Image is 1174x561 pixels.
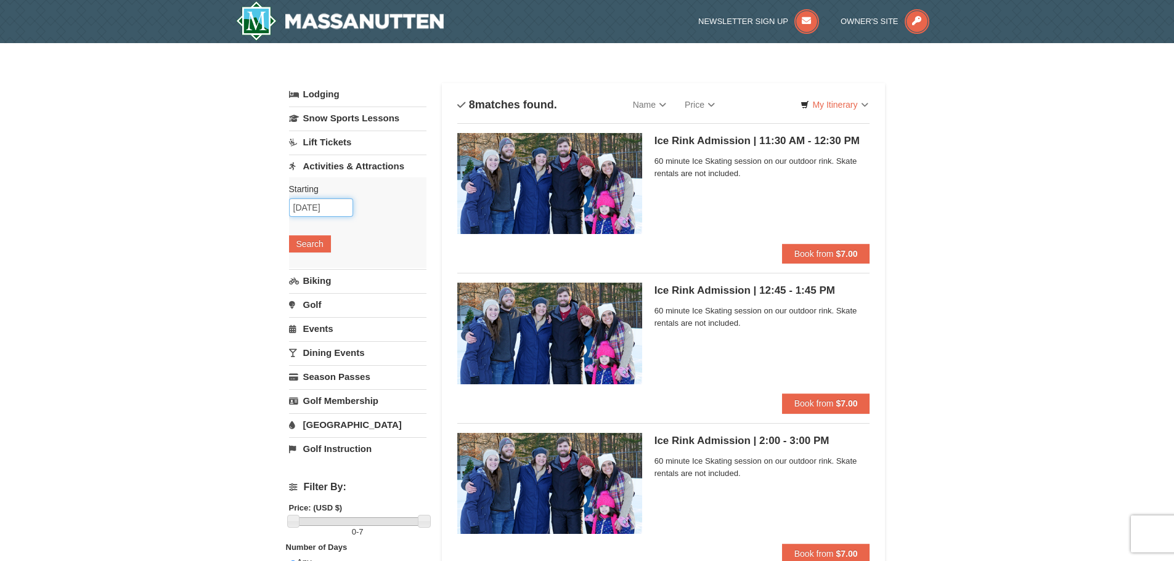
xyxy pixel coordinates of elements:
[654,435,870,447] h5: Ice Rink Admission | 2:00 - 3:00 PM
[289,269,426,292] a: Biking
[469,99,475,111] span: 8
[289,389,426,412] a: Golf Membership
[654,285,870,297] h5: Ice Rink Admission | 12:45 - 1:45 PM
[289,155,426,177] a: Activities & Attractions
[457,99,557,111] h4: matches found.
[289,293,426,316] a: Golf
[289,413,426,436] a: [GEOGRAPHIC_DATA]
[289,365,426,388] a: Season Passes
[841,17,929,26] a: Owner's Site
[794,549,834,559] span: Book from
[794,398,834,408] span: Book from
[836,549,857,559] strong: $7.00
[654,455,870,480] span: 60 minute Ice Skating session on our outdoor rink. Skate rentals are not included.
[457,433,642,534] img: 6775744-143-498c489f.jpg
[782,244,870,264] button: Book from $7.00
[836,398,857,408] strong: $7.00
[289,83,426,105] a: Lodging
[289,482,426,493] h4: Filter By:
[359,527,363,536] span: 7
[675,92,724,117] a: Price
[289,235,331,252] button: Search
[289,131,426,153] a: Lift Tickets
[289,526,426,538] label: -
[289,317,426,340] a: Events
[654,155,870,180] span: 60 minute Ice Skating session on our outdoor rink. Skate rentals are not included.
[654,135,870,147] h5: Ice Rink Admission | 11:30 AM - 12:30 PM
[286,543,348,552] strong: Number of Days
[698,17,819,26] a: Newsletter Sign Up
[793,95,876,114] a: My Itinerary
[457,283,642,384] img: 6775744-142-ce92f8cf.jpg
[794,249,834,259] span: Book from
[841,17,899,26] span: Owner's Site
[289,503,343,512] strong: Price: (USD $)
[624,92,675,117] a: Name
[836,249,857,259] strong: $7.00
[352,527,356,536] span: 0
[289,341,426,364] a: Dining Events
[457,133,642,234] img: 6775744-141-6ff3de4f.jpg
[236,1,444,41] img: Massanutten Resort Logo
[236,1,444,41] a: Massanutten Resort
[782,394,870,413] button: Book from $7.00
[289,183,417,195] label: Starting
[289,107,426,129] a: Snow Sports Lessons
[698,17,788,26] span: Newsletter Sign Up
[289,437,426,460] a: Golf Instruction
[654,305,870,329] span: 60 minute Ice Skating session on our outdoor rink. Skate rentals are not included.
